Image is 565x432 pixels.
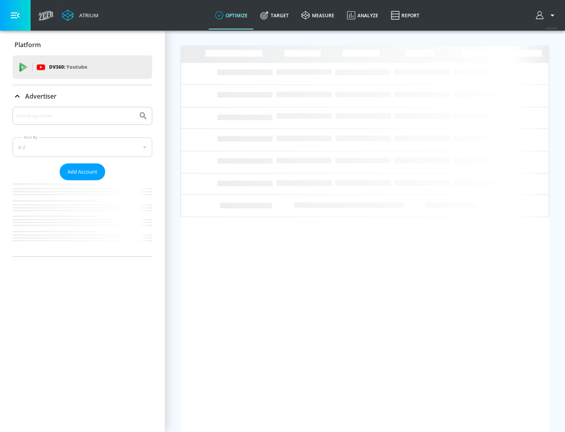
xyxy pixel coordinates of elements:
label: Sort By [22,135,39,140]
span: Add Account [67,167,97,176]
button: Add Account [60,163,105,180]
p: Youtube [66,63,87,71]
a: Report [385,1,426,29]
a: optimize [209,1,254,29]
span: v 4.24.0 [546,26,557,30]
nav: list of Advertiser [13,180,152,256]
div: Advertiser [13,85,152,107]
a: Target [254,1,295,29]
a: Atrium [62,9,98,21]
p: Advertiser [25,92,56,101]
div: A-Z [13,137,152,157]
a: measure [295,1,341,29]
input: Search by name [16,111,135,121]
div: DV360: Youtube [13,55,152,79]
div: Advertiser [13,107,152,256]
p: Platform [15,40,41,49]
div: Atrium [76,12,98,19]
div: Platform [13,34,152,56]
a: Analyze [341,1,385,29]
p: DV360: [49,63,87,71]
